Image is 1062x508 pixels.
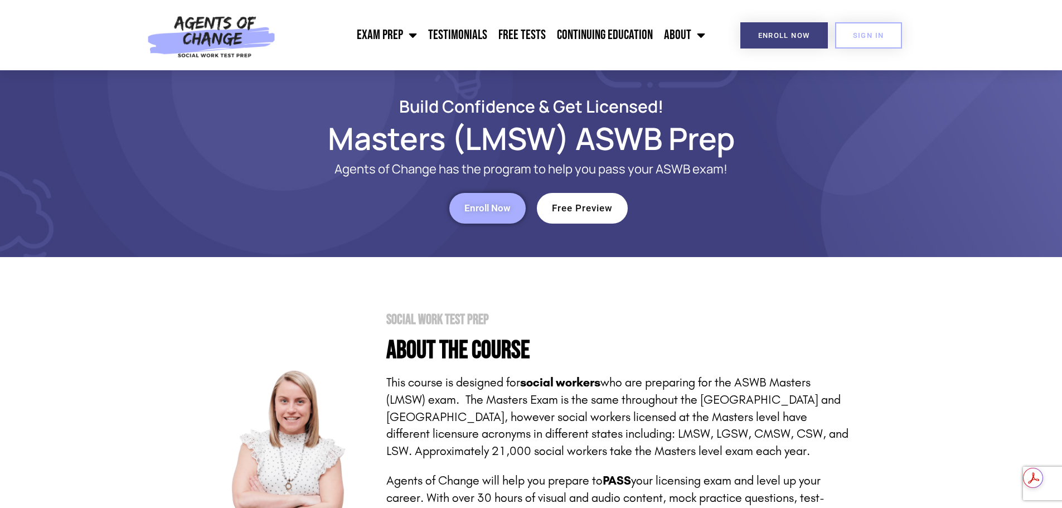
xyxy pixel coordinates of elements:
h4: About the Course [386,338,849,363]
nav: Menu [282,21,711,49]
p: This course is designed for who are preparing for the ASWB Masters (LMSW) exam. The Masters Exam ... [386,374,849,460]
span: Enroll Now [464,204,511,213]
a: Enroll Now [449,193,526,224]
h2: Build Confidence & Get Licensed! [214,98,849,114]
span: Enroll Now [758,32,810,39]
h1: Masters (LMSW) ASWB Prep [214,125,849,151]
a: Free Tests [493,21,551,49]
a: About [658,21,711,49]
a: Testimonials [423,21,493,49]
a: Enroll Now [740,22,828,49]
h2: Social Work Test Prep [386,313,849,327]
a: Continuing Education [551,21,658,49]
span: Free Preview [552,204,613,213]
span: SIGN IN [853,32,884,39]
a: SIGN IN [835,22,902,49]
p: Agents of Change has the program to help you pass your ASWB exam! [258,162,804,176]
strong: social workers [520,375,600,390]
a: Free Preview [537,193,628,224]
a: Exam Prep [351,21,423,49]
strong: PASS [603,473,631,488]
